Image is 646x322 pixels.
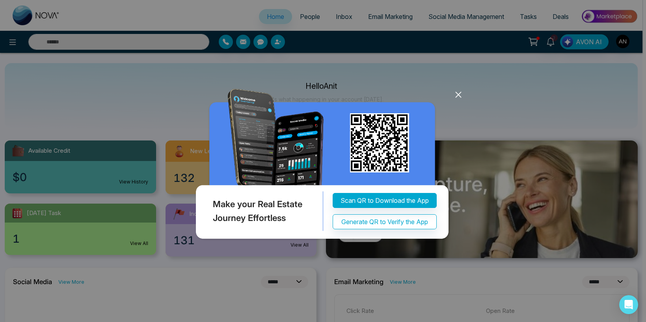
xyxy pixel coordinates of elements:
[350,113,409,172] img: qr_for_download_app.png
[194,89,452,242] img: QRModal
[333,214,437,229] button: Generate QR to Verify the App
[619,295,638,314] div: Open Intercom Messenger
[194,191,323,231] div: Make your Real Estate Journey Effortless
[333,193,437,208] button: Scan QR to Download the App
